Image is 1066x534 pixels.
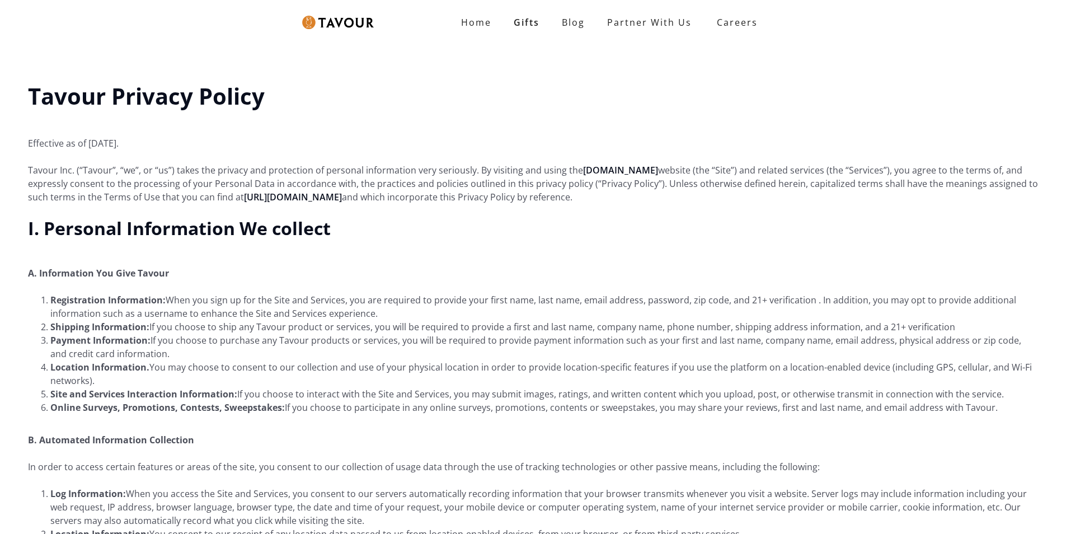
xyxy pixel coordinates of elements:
strong: Shipping Information: [50,321,149,333]
a: [URL][DOMAIN_NAME] [244,191,342,203]
strong: B. Automated Information Collection [28,434,194,446]
a: Partner With Us [596,11,703,34]
p: In order to access certain features or areas of the site, you consent to our collection of usage ... [28,460,1038,474]
li: If you choose to ship any Tavour product or services, you will be required to provide a first and... [50,320,1038,334]
a: Gifts [503,11,551,34]
li: When you sign up for the Site and Services, you are required to provide your first name, last nam... [50,293,1038,320]
strong: Home [461,16,491,29]
a: Blog [551,11,596,34]
li: You may choose to consent to our collection and use of your physical location in order to provide... [50,360,1038,387]
strong: Payment Information: [50,334,151,346]
a: [DOMAIN_NAME] [583,164,658,176]
strong: Site and Services Interaction Information: [50,388,237,400]
strong: Tavour Privacy Policy [28,81,265,111]
a: Home [450,11,503,34]
strong: Log Information: [50,488,126,500]
p: Tavour Inc. (“Tavour”, “we”, or “us”) takes the privacy and protection of personal information ve... [28,163,1038,204]
strong: Location Information. [50,361,149,373]
strong: Online Surveys, Promotions, Contests, Sweepstakes: [50,401,285,414]
strong: Registration Information: [50,294,166,306]
li: If you choose to participate in any online surveys, promotions, contents or sweepstakes, you may ... [50,401,1038,414]
strong: A. Information You Give Tavour [28,267,169,279]
li: When you access the Site and Services, you consent to our servers automatically recording informa... [50,487,1038,527]
strong: I. Personal Information We collect [28,216,331,240]
li: If you choose to interact with the Site and Services, you may submit images, ratings, and written... [50,387,1038,401]
a: Careers [703,7,766,38]
p: Effective as of [DATE]. [28,123,1038,150]
strong: Careers [717,11,758,34]
li: If you choose to purchase any Tavour products or services, you will be required to provide paymen... [50,334,1038,360]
